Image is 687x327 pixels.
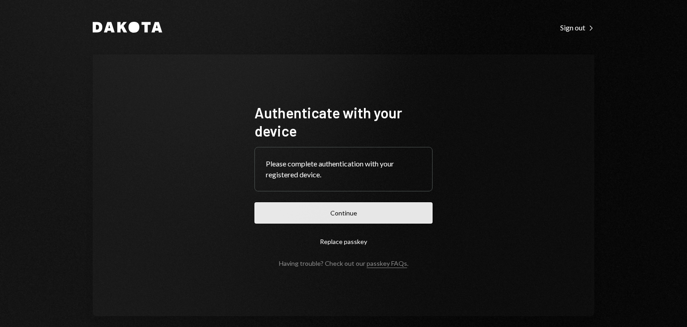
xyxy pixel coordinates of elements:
a: passkey FAQs [367,259,407,268]
div: Having trouble? Check out our . [279,259,408,267]
h1: Authenticate with your device [254,103,433,140]
div: Sign out [560,23,594,32]
button: Replace passkey [254,231,433,252]
a: Sign out [560,22,594,32]
div: Please complete authentication with your registered device. [266,158,421,180]
button: Continue [254,202,433,224]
